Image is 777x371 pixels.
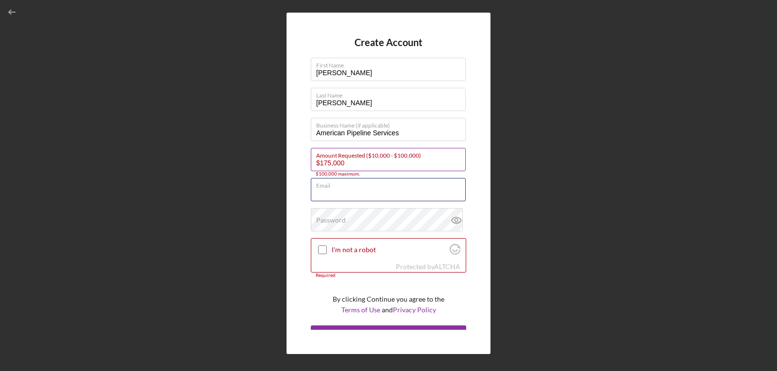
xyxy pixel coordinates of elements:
[333,294,444,316] p: By clicking Continue you agree to the and
[311,325,466,345] button: Create Account
[332,246,447,254] label: I'm not a robot
[316,216,346,224] label: Password
[316,88,466,99] label: Last Name
[316,178,466,189] label: Email
[450,248,460,256] a: Visit Altcha.org
[316,118,466,129] label: Business Name (if applicable)
[396,263,460,271] div: Protected by
[341,306,380,314] a: Terms of Use
[311,171,466,177] div: $100,000 maximum.
[393,306,436,314] a: Privacy Policy
[434,262,460,271] a: Visit Altcha.org
[316,58,466,69] label: First Name
[311,273,466,278] div: Required
[355,37,422,48] h4: Create Account
[357,325,405,345] div: Create Account
[316,148,466,159] label: Amount Requested ($10,000 - $100,000)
